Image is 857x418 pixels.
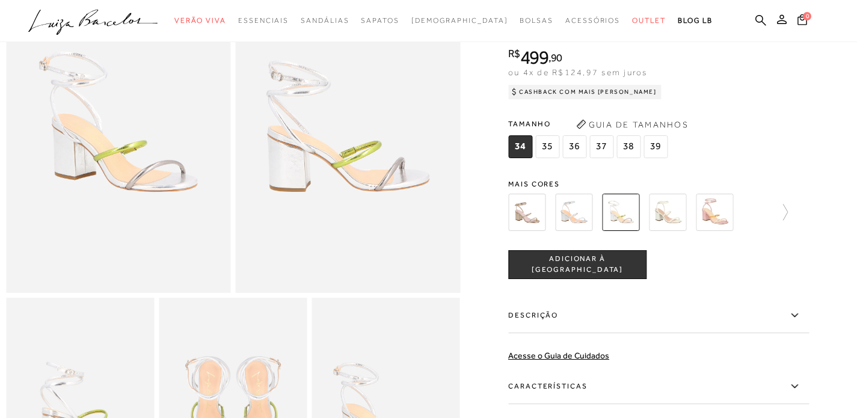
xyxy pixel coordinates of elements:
div: Cashback com Mais [PERSON_NAME] [508,85,662,99]
span: 35 [535,135,559,158]
span: Tamanho [508,115,671,133]
a: BLOG LB [678,10,713,32]
a: Acesse o Guia de Cuidados [508,351,609,360]
span: Outlet [632,16,666,25]
i: , [548,52,562,63]
a: categoryNavScreenReaderText [238,10,289,32]
span: 36 [562,135,586,158]
span: Bolsas [520,16,553,25]
span: 37 [589,135,613,158]
a: categoryNavScreenReaderText [565,10,620,32]
span: [DEMOGRAPHIC_DATA] [411,16,508,25]
a: categoryNavScreenReaderText [301,10,349,32]
span: 90 [551,51,562,64]
i: R$ [508,48,520,59]
span: ou 4x de R$124,97 sem juros [508,67,647,77]
a: noSubCategoriesText [411,10,508,32]
a: categoryNavScreenReaderText [174,10,226,32]
button: 0 [794,13,811,29]
label: Características [508,369,809,404]
img: SANDÁLIA DE SALTO BLOCO MÉDIO EM METALIZADO PRATA DE TIRAS FINAS [555,194,592,231]
span: Sapatos [361,16,399,25]
span: Acessórios [565,16,620,25]
img: SANDÁLIA SALTO MÉDIO ROSÉ [696,194,733,231]
a: categoryNavScreenReaderText [632,10,666,32]
span: BLOG LB [678,16,713,25]
span: 38 [616,135,640,158]
button: ADICIONAR À [GEOGRAPHIC_DATA] [508,250,647,279]
span: 0 [803,12,811,20]
a: categoryNavScreenReaderText [520,10,553,32]
img: SANDÁLIA DE SALTO MÉDIO EM VERNIZ OFF WHITE [649,194,686,231]
img: SANDÁLIA DE SALTO BLOCO MÉDIO EM METALIZADO DOURADO DE TIRAS FINAS [508,194,545,231]
button: Guia de Tamanhos [572,115,692,134]
span: Sandálias [301,16,349,25]
img: SANDÁLIA DE SALTO MÉDIO EM METALIZADO PRATA MULTICOR [602,194,639,231]
span: Essenciais [238,16,289,25]
span: ADICIONAR À [GEOGRAPHIC_DATA] [509,254,646,275]
span: Mais cores [508,180,809,188]
span: Verão Viva [174,16,226,25]
span: 34 [508,135,532,158]
label: Descrição [508,298,809,333]
a: categoryNavScreenReaderText [361,10,399,32]
span: 499 [520,46,548,68]
span: 39 [644,135,668,158]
